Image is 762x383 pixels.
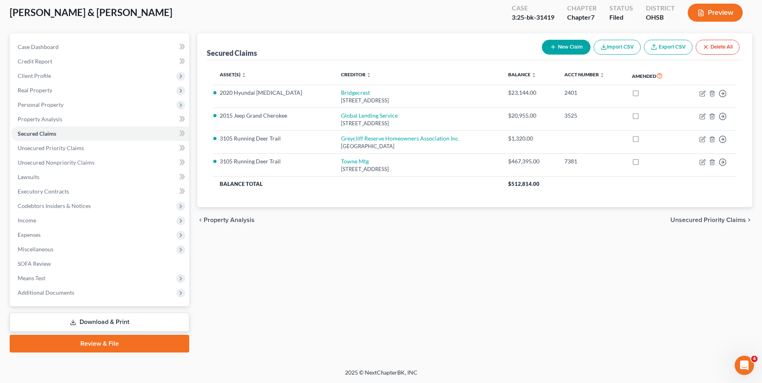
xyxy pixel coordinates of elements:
[18,72,51,79] span: Client Profile
[197,217,255,223] button: chevron_left Property Analysis
[735,356,754,375] iframe: Intercom live chat
[564,112,619,120] div: 3525
[366,73,371,77] i: unfold_more
[512,13,554,22] div: 3:25-bk-31419
[341,112,398,119] a: Global Lending Service
[600,73,605,77] i: unfold_more
[341,165,495,173] div: [STREET_ADDRESS]
[18,43,59,50] span: Case Dashboard
[11,155,189,170] a: Unsecured Nonpriority Claims
[18,246,53,253] span: Miscellaneous
[341,89,370,96] a: Bridgecrest
[11,184,189,199] a: Executory Contracts
[746,217,752,223] i: chevron_right
[18,159,94,166] span: Unsecured Nonpriority Claims
[609,4,633,13] div: Status
[670,217,752,223] button: Unsecured Priority Claims chevron_right
[751,356,758,362] span: 4
[11,54,189,69] a: Credit Report
[11,257,189,271] a: SOFA Review
[688,4,743,22] button: Preview
[213,177,502,191] th: Balance Total
[670,217,746,223] span: Unsecured Priority Claims
[564,71,605,77] a: Acct Number unfold_more
[18,188,69,195] span: Executory Contracts
[512,4,554,13] div: Case
[18,289,74,296] span: Additional Documents
[220,89,328,97] li: 2020 Hyundai [MEDICAL_DATA]
[204,217,255,223] span: Property Analysis
[508,134,552,143] div: $1,320.00
[625,67,681,85] th: Amended
[508,71,536,77] a: Balance unfold_more
[10,335,189,352] a: Review & File
[18,202,91,209] span: Codebtors Insiders & Notices
[18,275,45,281] span: Means Test
[11,141,189,155] a: Unsecured Priority Claims
[341,120,495,127] div: [STREET_ADDRESS]
[341,97,495,104] div: [STREET_ADDRESS]
[508,89,552,97] div: $23,144.00
[341,135,460,142] a: Greycliff Reserve Homeowners Association Inc.
[591,13,594,21] span: 7
[567,13,597,22] div: Chapter
[594,40,641,55] button: Import CSV
[18,116,62,122] span: Property Analysis
[564,89,619,97] div: 2401
[341,143,495,150] div: [GEOGRAPHIC_DATA]
[18,217,36,224] span: Income
[11,40,189,54] a: Case Dashboard
[644,40,693,55] a: Export CSV
[696,40,740,55] button: Delete All
[18,260,51,267] span: SOFA Review
[646,13,675,22] div: OHSB
[531,73,536,77] i: unfold_more
[609,13,633,22] div: Filed
[220,157,328,165] li: 3105 Running Deer Trail
[18,145,84,151] span: Unsecured Priority Claims
[18,130,56,137] span: Secured Claims
[207,48,257,58] div: Secured Claims
[542,40,590,55] button: New Claim
[220,112,328,120] li: 2015 Jeep Grand Cherokee
[241,73,246,77] i: unfold_more
[10,313,189,332] a: Download & Print
[508,181,539,187] span: $512,814.00
[11,126,189,141] a: Secured Claims
[11,170,189,184] a: Lawsuits
[18,87,52,94] span: Real Property
[18,101,63,108] span: Personal Property
[567,4,597,13] div: Chapter
[508,112,552,120] div: $20,955.00
[341,71,371,77] a: Creditor unfold_more
[508,157,552,165] div: $467,395.00
[220,71,246,77] a: Asset(s) unfold_more
[10,6,172,18] span: [PERSON_NAME] & [PERSON_NAME]
[220,134,328,143] li: 3105 Running Deer Trail
[564,157,619,165] div: 7381
[18,231,41,238] span: Expenses
[18,173,39,180] span: Lawsuits
[152,369,610,383] div: 2025 © NextChapterBK, INC
[18,58,52,65] span: Credit Report
[646,4,675,13] div: District
[11,112,189,126] a: Property Analysis
[197,217,204,223] i: chevron_left
[341,158,369,165] a: Towne Mtg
